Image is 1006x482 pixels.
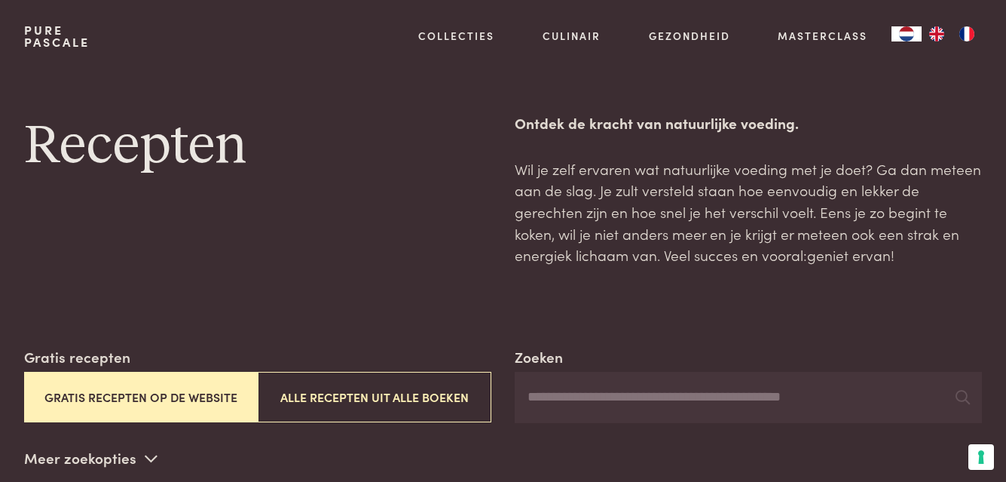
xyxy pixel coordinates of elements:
a: Gezondheid [649,28,730,44]
label: Gratis recepten [24,346,130,368]
button: Alle recepten uit alle boeken [258,372,491,422]
a: Culinair [543,28,601,44]
div: Language [891,26,922,41]
p: Meer zoekopties [24,447,157,470]
button: Uw voorkeuren voor toestemming voor trackingtechnologieën [968,444,994,470]
a: EN [922,26,952,41]
p: Wil je zelf ervaren wat natuurlijke voeding met je doet? Ga dan meteen aan de slag. Je zult verst... [515,158,982,266]
label: Zoeken [515,346,563,368]
a: PurePascale [24,24,90,48]
a: Masterclass [778,28,867,44]
a: Collecties [418,28,494,44]
aside: Language selected: Nederlands [891,26,982,41]
a: NL [891,26,922,41]
ul: Language list [922,26,982,41]
a: FR [952,26,982,41]
button: Gratis recepten op de website [24,372,258,422]
strong: Ontdek de kracht van natuurlijke voeding. [515,112,799,133]
h1: Recepten [24,112,491,180]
